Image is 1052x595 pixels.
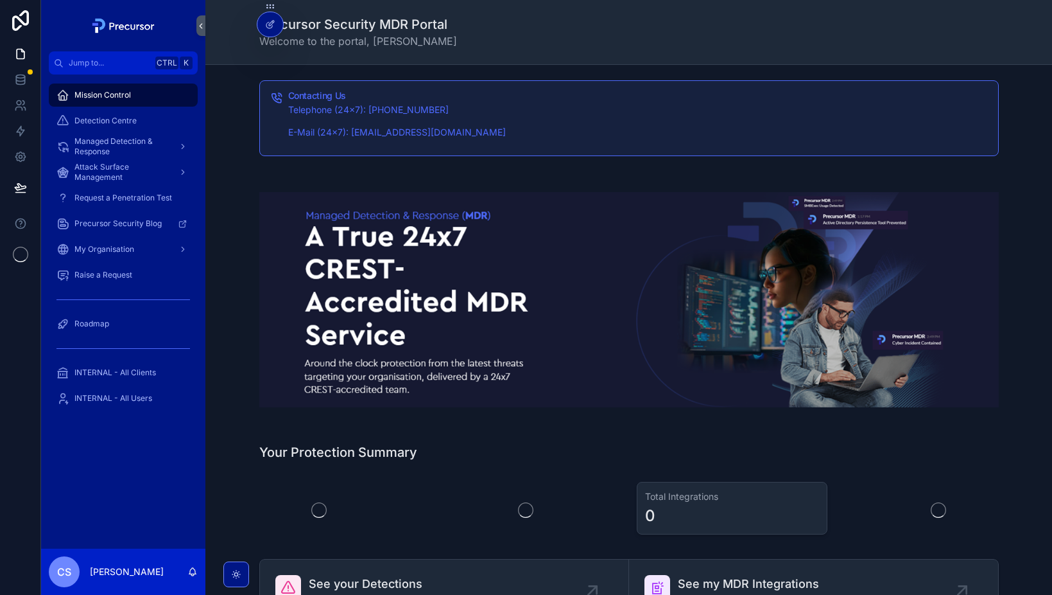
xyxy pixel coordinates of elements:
[49,135,198,158] a: Managed Detection & Response
[90,565,164,578] p: [PERSON_NAME]
[74,270,132,280] span: Raise a Request
[288,125,988,140] p: E-Mail (24x7): [EMAIL_ADDRESS][DOMAIN_NAME]
[49,186,198,209] a: Request a Penetration Test
[645,506,655,526] div: 0
[74,193,172,203] span: Request a Penetration Test
[74,136,168,157] span: Managed Detection & Response
[74,218,162,229] span: Precursor Security Blog
[309,575,541,593] span: See your Detections
[89,15,159,36] img: App logo
[288,91,988,100] h5: Contacting Us
[49,84,198,107] a: Mission Control
[74,319,109,329] span: Roadmap
[259,443,417,461] h1: Your Protection Summary
[49,51,198,75] button: Jump to...CtrlK
[155,57,178,69] span: Ctrl
[49,361,198,384] a: INTERNAL - All Clients
[74,162,168,182] span: Attack Surface Management
[49,263,198,287] a: Raise a Request
[49,312,198,335] a: Roadmap
[69,58,150,68] span: Jump to...
[74,90,131,100] span: Mission Control
[259,15,457,33] h1: Precursor Security MDR Portal
[74,393,152,404] span: INTERNAL - All Users
[645,490,820,503] h3: Total Integrations
[288,103,988,140] div: Telephone (24x7): 01912491612 E-Mail (24x7): soc@precursorsecurity.com
[49,238,198,261] a: My Organisation
[74,244,134,254] span: My Organisation
[49,212,198,235] a: Precursor Security Blog
[49,161,198,184] a: Attack Surface Management
[49,109,198,132] a: Detection Centre
[288,103,988,118] p: Telephone (24x7): [PHONE_NUMBER]
[259,33,457,49] span: Welcome to the portal, [PERSON_NAME]
[259,192,999,408] img: 17888-2024-08-22-14_25_07-Picture1.png
[678,575,962,593] span: See my MDR Integrations
[74,116,137,126] span: Detection Centre
[181,58,191,68] span: K
[41,75,205,427] div: scrollable content
[57,564,71,580] span: CS
[49,387,198,410] a: INTERNAL - All Users
[74,368,156,378] span: INTERNAL - All Clients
